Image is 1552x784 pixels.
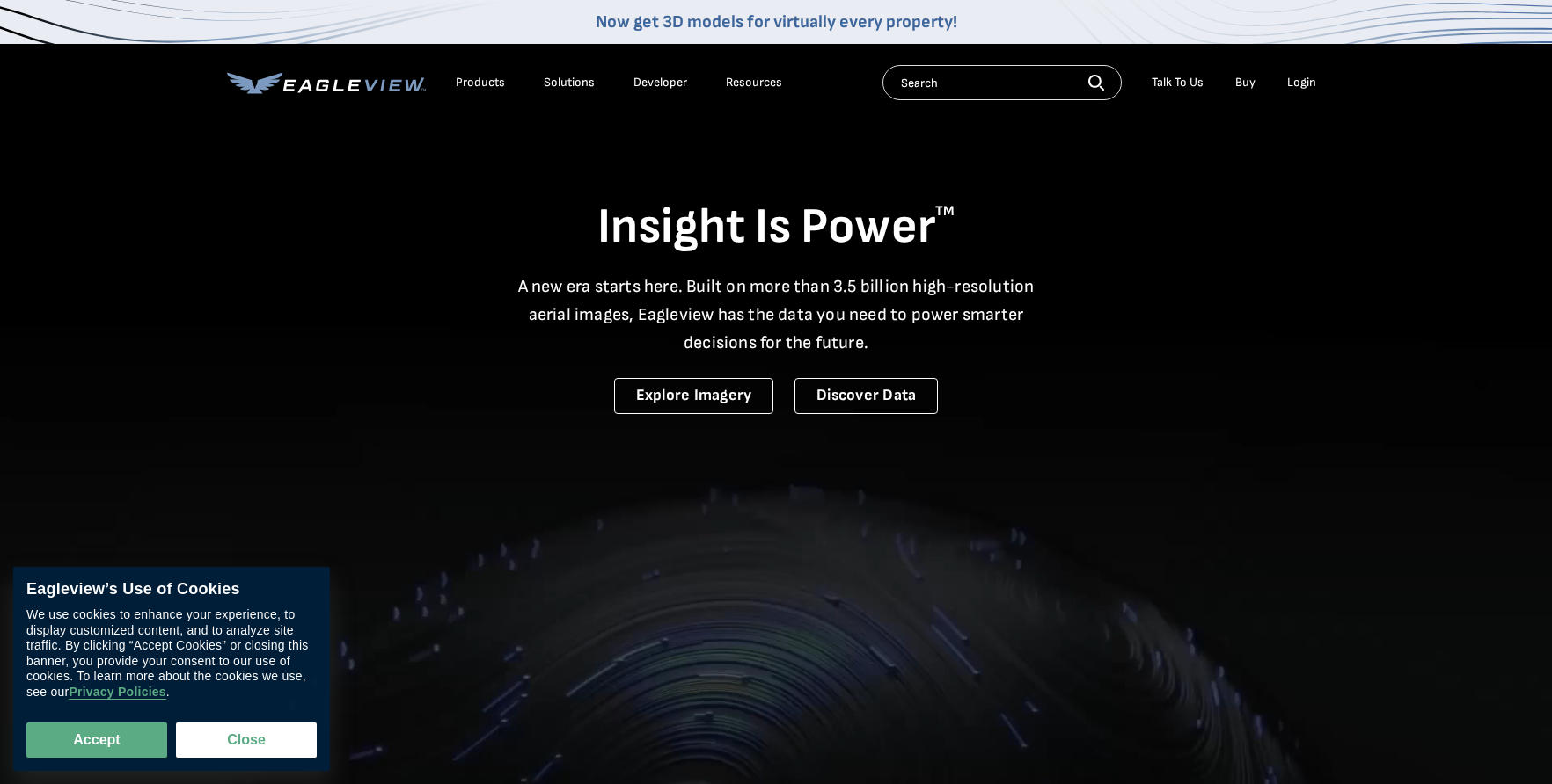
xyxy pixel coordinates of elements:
[596,11,957,33] a: Now get 3D models for virtually every property!
[26,608,317,701] div: We use cookies to enhance your experience, to display customized content, and to analyze site tra...
[633,75,687,91] a: Developer
[69,686,165,701] a: Privacy Policies
[1235,75,1256,91] a: Buy
[726,75,782,91] div: Resources
[456,75,505,91] div: Products
[227,197,1325,258] h1: Insight Is Power
[176,722,317,758] button: Close
[794,378,938,414] a: Discover Data
[1287,75,1316,91] div: Login
[935,203,955,220] sup: TM
[507,272,1045,357] p: A new era starts here. Built on more than 3.5 billion high-resolution aerial images, Eagleview ha...
[544,75,595,91] div: Solutions
[26,722,167,758] button: Accept
[1152,75,1204,91] div: Talk To Us
[614,378,774,414] a: Explore Imagery
[26,580,317,599] div: Eagleview’s Use of Cookies
[882,65,1122,100] input: Search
